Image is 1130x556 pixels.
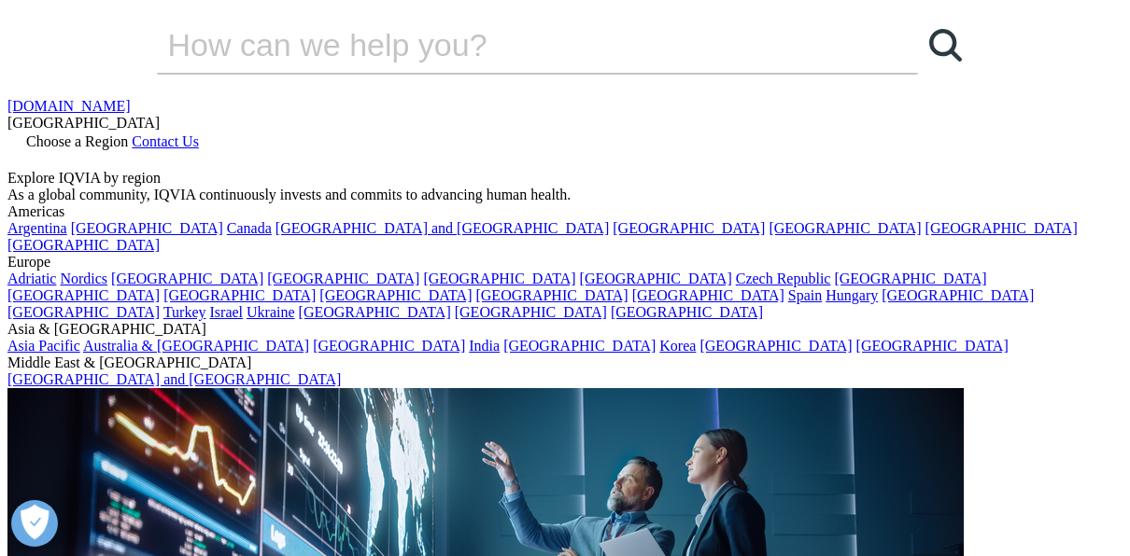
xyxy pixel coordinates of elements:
a: [GEOGRAPHIC_DATA] [7,304,160,320]
a: Contact Us [132,133,199,149]
a: Korea [659,338,696,354]
button: 優先設定センターを開く [11,500,58,547]
a: India [469,338,500,354]
a: Spain [788,287,822,303]
a: [GEOGRAPHIC_DATA] [267,271,419,286]
a: [GEOGRAPHIC_DATA] [319,287,472,303]
a: [GEOGRAPHIC_DATA] [632,287,784,303]
a: Nordics [60,271,107,286]
a: Canada [227,220,272,236]
a: Adriatic [7,271,56,286]
a: Argentina [7,220,67,236]
a: [GEOGRAPHIC_DATA] [71,220,223,236]
svg: Search [929,29,962,62]
input: 検索する [157,17,865,73]
a: Asia Pacific [7,338,80,354]
a: [GEOGRAPHIC_DATA] [611,304,763,320]
a: [GEOGRAPHIC_DATA] [613,220,765,236]
a: 検索する [918,17,974,73]
div: Europe [7,254,1123,271]
a: [GEOGRAPHIC_DATA] [699,338,852,354]
div: Asia & [GEOGRAPHIC_DATA] [7,321,1123,338]
div: Americas [7,203,1123,220]
a: Australia & [GEOGRAPHIC_DATA] [83,338,309,354]
a: [GEOGRAPHIC_DATA] [769,220,921,236]
a: [GEOGRAPHIC_DATA] and [GEOGRAPHIC_DATA] [275,220,609,236]
a: [GEOGRAPHIC_DATA] and [GEOGRAPHIC_DATA] [7,371,341,387]
a: Israel [210,304,244,320]
div: As a global community, IQVIA continuously invests and commits to advancing human health. [7,187,1123,203]
a: [GEOGRAPHIC_DATA] [475,287,628,303]
a: [GEOGRAPHIC_DATA] [580,271,732,286]
a: [GEOGRAPHIC_DATA] [834,271,986,286]
a: [GEOGRAPHIC_DATA] [503,338,656,354]
span: Choose a Region [26,133,128,149]
a: [GEOGRAPHIC_DATA] [299,304,451,320]
div: Explore IQVIA by region [7,170,1123,187]
div: Middle East & [GEOGRAPHIC_DATA] [7,354,1123,371]
a: [GEOGRAPHIC_DATA] [163,287,316,303]
a: Ukraine [247,304,295,320]
a: Czech Republic [736,271,831,286]
a: [GEOGRAPHIC_DATA] [423,271,575,286]
div: [GEOGRAPHIC_DATA] [7,115,1123,132]
a: Turkey [163,304,206,320]
a: [GEOGRAPHIC_DATA] [882,287,1034,303]
a: [GEOGRAPHIC_DATA] [313,338,465,354]
a: [GEOGRAPHIC_DATA] [7,287,160,303]
a: [GEOGRAPHIC_DATA] [455,304,607,320]
a: Hungary [826,287,878,303]
a: [GEOGRAPHIC_DATA] [7,237,160,253]
a: [GEOGRAPHIC_DATA] [856,338,1009,354]
a: [DOMAIN_NAME] [7,98,131,114]
a: [GEOGRAPHIC_DATA] [111,271,263,286]
a: [GEOGRAPHIC_DATA] [925,220,1078,236]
